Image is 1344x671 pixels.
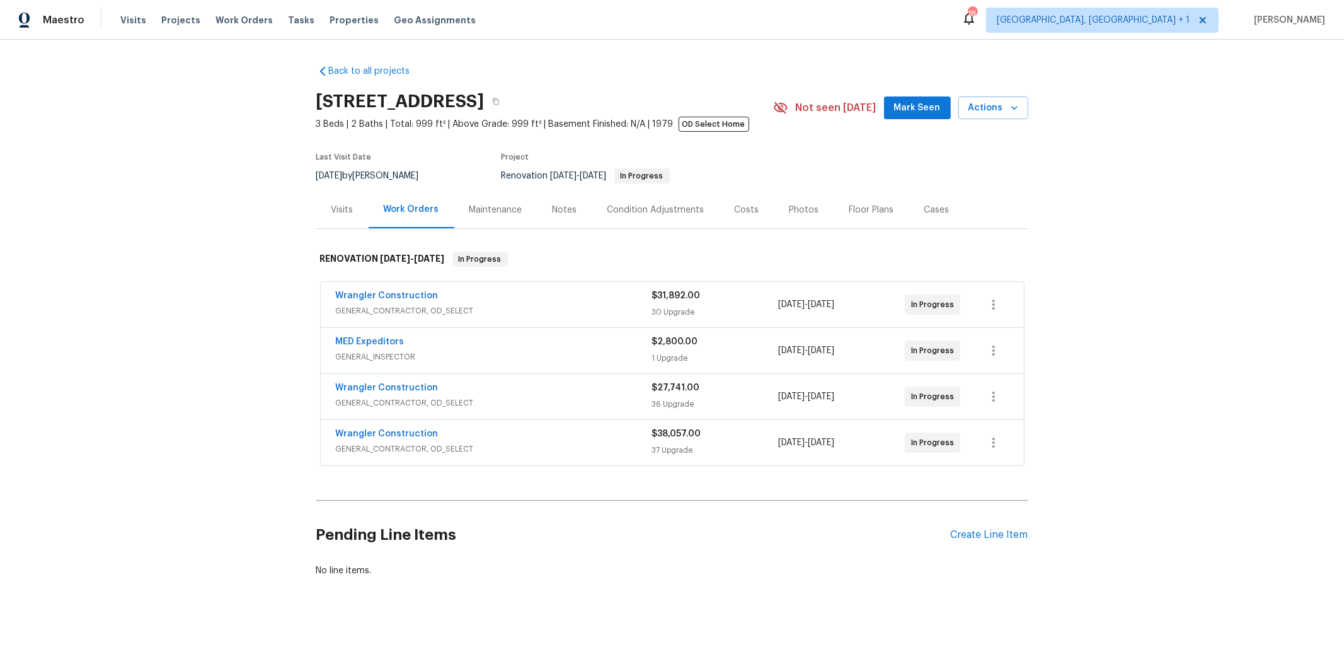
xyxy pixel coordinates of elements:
[652,337,698,346] span: $2,800.00
[336,305,652,317] span: GENERAL_CONTRACTOR, OD_SELECT
[652,291,701,300] span: $31,892.00
[161,14,200,26] span: Projects
[336,397,652,409] span: GENERAL_CONTRACTOR, OD_SELECT
[911,344,959,357] span: In Progress
[384,203,439,216] div: Work Orders
[778,344,834,357] span: -
[316,118,773,131] span: 3 Beds | 2 Baths | Total: 999 ft² | Above Grade: 999 ft² | Basement Finished: N/A | 1979
[808,300,834,309] span: [DATE]
[808,438,834,447] span: [DATE]
[381,254,411,263] span: [DATE]
[502,172,670,180] span: Renovation
[336,291,439,300] a: Wrangler Construction
[652,383,700,392] span: $27,741.00
[336,429,439,438] a: Wrangler Construction
[1249,14,1325,26] span: [PERSON_NAME]
[336,337,405,346] a: MED Expeditors
[415,254,445,263] span: [DATE]
[551,172,607,180] span: -
[894,100,941,116] span: Mark Seen
[485,90,507,113] button: Copy Address
[454,253,507,265] span: In Progress
[316,564,1028,577] div: No line items.
[911,298,959,311] span: In Progress
[469,204,522,216] div: Maintenance
[394,14,476,26] span: Geo Assignments
[316,239,1028,279] div: RENOVATION [DATE]-[DATE]In Progress
[652,429,701,438] span: $38,057.00
[331,204,353,216] div: Visits
[778,436,834,449] span: -
[316,172,343,180] span: [DATE]
[652,306,779,318] div: 30 Upgrade
[968,100,1018,116] span: Actions
[652,444,779,457] div: 37 Upgrade
[316,506,951,564] h2: Pending Line Items
[958,96,1028,120] button: Actions
[778,346,805,355] span: [DATE]
[553,204,577,216] div: Notes
[778,298,834,311] span: -
[924,204,950,216] div: Cases
[808,392,834,401] span: [DATE]
[336,443,652,455] span: GENERAL_CONTRACTOR, OD_SELECT
[336,383,439,392] a: Wrangler Construction
[778,392,805,401] span: [DATE]
[778,438,805,447] span: [DATE]
[997,14,1190,26] span: [GEOGRAPHIC_DATA], [GEOGRAPHIC_DATA] + 1
[381,254,445,263] span: -
[778,300,805,309] span: [DATE]
[320,252,445,267] h6: RENOVATION
[551,172,577,180] span: [DATE]
[652,352,779,365] div: 1 Upgrade
[884,96,951,120] button: Mark Seen
[951,529,1028,541] div: Create Line Item
[796,102,876,114] span: Not seen [DATE]
[330,14,379,26] span: Properties
[316,95,485,108] h2: [STREET_ADDRESS]
[580,172,607,180] span: [DATE]
[215,14,273,26] span: Work Orders
[968,8,977,20] div: 18
[911,436,959,449] span: In Progress
[607,204,704,216] div: Condition Adjustments
[778,390,834,403] span: -
[502,153,529,161] span: Project
[790,204,819,216] div: Photos
[316,65,437,78] a: Back to all projects
[679,117,749,132] span: OD Select Home
[120,14,146,26] span: Visits
[288,16,314,25] span: Tasks
[808,346,834,355] span: [DATE]
[616,172,669,180] span: In Progress
[316,168,434,184] div: by [PERSON_NAME]
[43,14,84,26] span: Maestro
[316,153,372,161] span: Last Visit Date
[336,351,652,363] span: GENERAL_INSPECTOR
[911,390,959,403] span: In Progress
[849,204,894,216] div: Floor Plans
[735,204,759,216] div: Costs
[652,398,779,411] div: 36 Upgrade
